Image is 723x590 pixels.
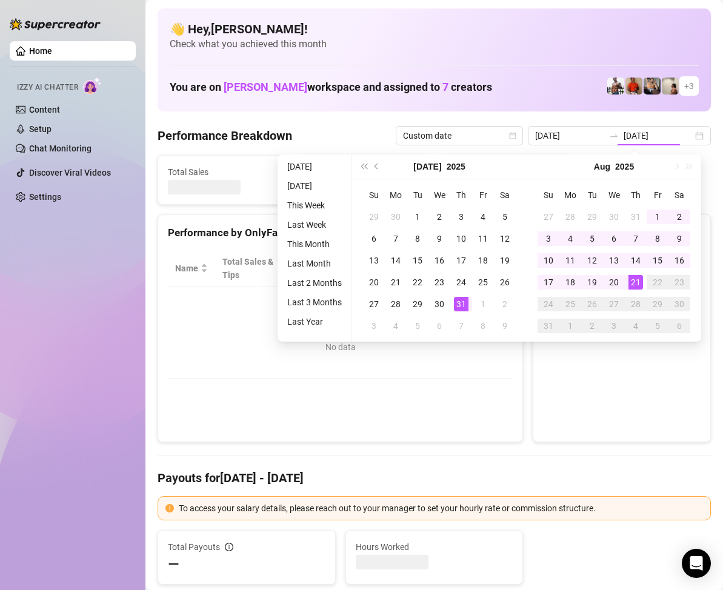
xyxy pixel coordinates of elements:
span: info-circle [225,543,233,551]
span: exclamation-circle [165,504,174,512]
th: Chat Conversion [433,250,513,287]
th: Sales / Hour [370,250,432,287]
div: No data [180,340,501,354]
img: Ralphy [662,78,679,94]
span: Sales / Hour [378,255,415,282]
div: Performance by OnlyFans Creator [168,225,513,241]
h4: Payouts for [DATE] - [DATE] [158,469,711,486]
img: logo-BBDzfeDw.svg [10,18,101,30]
span: Custom date [403,127,516,145]
a: Content [29,105,60,114]
span: [PERSON_NAME] [224,81,307,93]
input: End date [624,129,693,142]
span: Hours Worked [356,540,513,554]
img: JUSTIN [607,78,624,94]
input: Start date [535,129,604,142]
span: + 3 [684,79,694,93]
a: Setup [29,124,52,134]
h4: Performance Breakdown [158,127,292,144]
span: calendar [509,132,516,139]
th: Total Sales & Tips [215,250,292,287]
span: Name [175,262,198,275]
span: — [168,555,179,574]
h1: You are on workspace and assigned to creators [170,81,492,94]
img: AI Chatter [83,77,102,94]
span: swap-right [609,131,619,141]
span: Total Payouts [168,540,220,554]
span: Check what you achieved this month [170,38,699,51]
a: Settings [29,192,61,202]
a: Chat Monitoring [29,144,92,153]
img: George [644,78,661,94]
a: Discover Viral Videos [29,168,111,177]
span: Total Sales & Tips [222,255,275,282]
a: Home [29,46,52,56]
span: Messages Sent [450,165,560,179]
span: 7 [442,81,448,93]
span: Izzy AI Chatter [17,82,78,93]
h4: 👋 Hey, [PERSON_NAME] ! [170,21,699,38]
span: Total Sales [168,165,278,179]
span: to [609,131,619,141]
div: To access your salary details, please reach out to your manager to set your hourly rate or commis... [179,502,703,515]
th: Name [168,250,215,287]
div: Est. Hours Worked [299,255,354,282]
span: Chat Conversion [440,255,496,282]
img: Justin [625,78,642,94]
div: Sales by OnlyFans Creator [543,225,701,241]
span: Active Chats [308,165,419,179]
div: Open Intercom Messenger [682,549,711,578]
